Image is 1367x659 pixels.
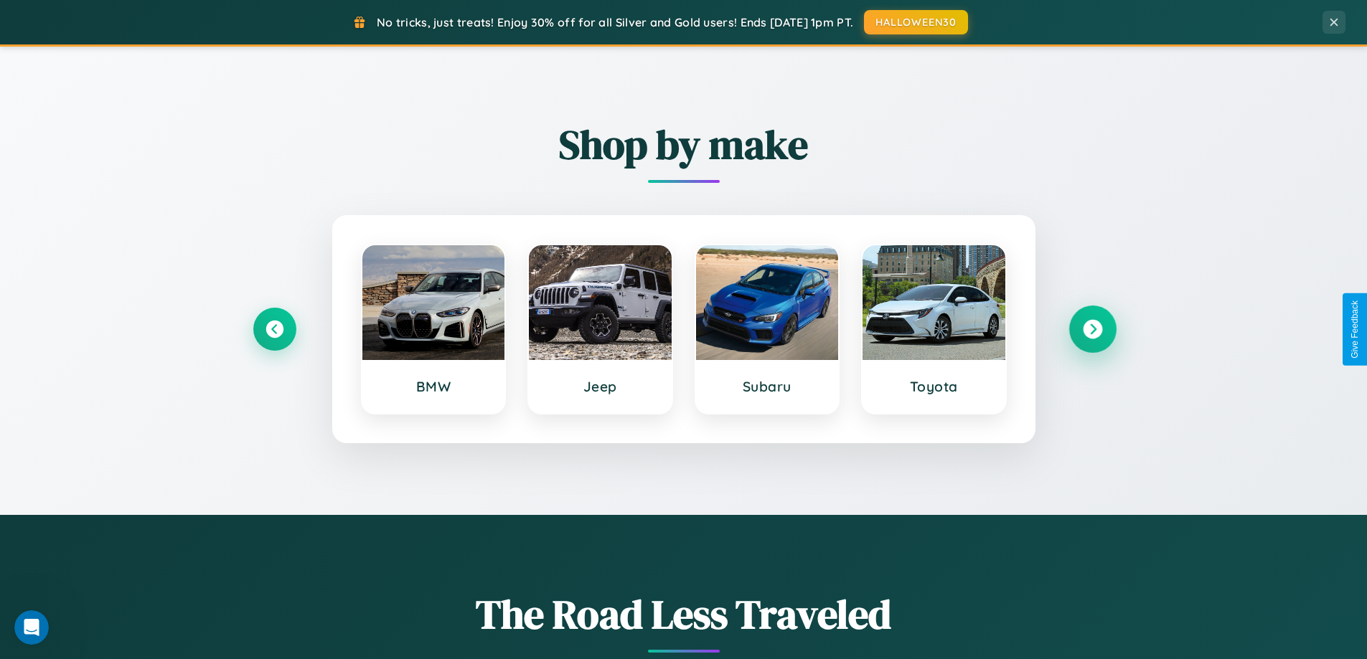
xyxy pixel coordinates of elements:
span: No tricks, just treats! Enjoy 30% off for all Silver and Gold users! Ends [DATE] 1pm PT. [377,15,853,29]
h1: The Road Less Traveled [253,587,1114,642]
h2: Shop by make [253,117,1114,172]
h3: Toyota [877,378,991,395]
button: HALLOWEEN30 [864,10,968,34]
h3: Subaru [710,378,825,395]
h3: BMW [377,378,491,395]
h3: Jeep [543,378,657,395]
iframe: Intercom live chat [14,610,49,645]
div: Give Feedback [1350,300,1360,359]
